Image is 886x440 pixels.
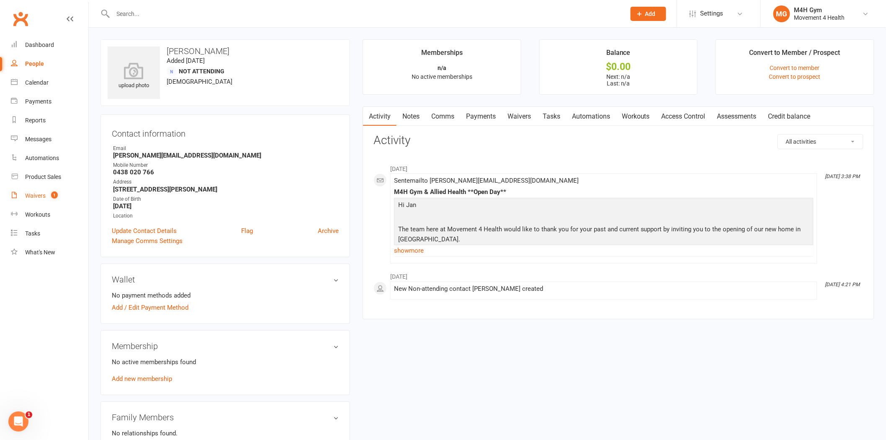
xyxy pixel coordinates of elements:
[108,47,343,56] h3: [PERSON_NAME]
[8,412,28,432] iframe: Intercom live chat
[113,168,339,176] strong: 0438 020 766
[318,226,339,236] a: Archive
[394,245,814,256] a: show more
[25,211,50,218] div: Workouts
[11,36,88,54] a: Dashboard
[396,200,811,212] p: Hi Jan
[112,342,339,351] h3: Membership
[25,155,59,161] div: Automations
[113,212,339,220] div: Location
[373,134,863,147] h3: Activity
[112,226,177,236] a: Update Contact Details
[11,205,88,224] a: Workouts
[701,4,724,23] span: Settings
[112,126,339,138] h3: Contact information
[438,65,446,71] strong: n/a
[825,173,860,179] i: [DATE] 3:38 PM
[113,202,339,210] strong: [DATE]
[363,107,397,126] a: Activity
[502,107,537,126] a: Waivers
[631,7,666,21] button: Add
[773,5,790,22] div: MG
[112,275,339,284] h3: Wallet
[762,107,816,126] a: Credit balance
[547,62,690,71] div: $0.00
[25,230,40,237] div: Tasks
[113,161,339,169] div: Mobile Number
[111,8,620,20] input: Search...
[412,73,472,80] span: No active memberships
[566,107,616,126] a: Automations
[112,428,339,438] p: No relationships found.
[25,117,46,124] div: Reports
[394,285,814,292] div: New Non-attending contact [PERSON_NAME] created
[112,236,183,246] a: Manage Comms Settings
[373,268,863,281] li: [DATE]
[537,107,566,126] a: Tasks
[113,186,339,193] strong: [STREET_ADDRESS][PERSON_NAME]
[711,107,762,126] a: Assessments
[113,178,339,186] div: Address
[167,57,205,65] time: Added [DATE]
[25,136,52,142] div: Messages
[547,73,690,87] p: Next: n/a Last: n/a
[11,130,88,149] a: Messages
[241,226,253,236] a: Flag
[11,111,88,130] a: Reports
[179,68,224,75] span: Not Attending
[25,79,49,86] div: Calendar
[113,195,339,203] div: Date of Birth
[11,73,88,92] a: Calendar
[112,303,188,313] a: Add / Edit Payment Method
[25,173,61,180] div: Product Sales
[425,107,460,126] a: Comms
[25,60,44,67] div: People
[10,8,31,29] a: Clubworx
[11,168,88,186] a: Product Sales
[656,107,711,126] a: Access Control
[108,62,160,90] div: upload photo
[11,54,88,73] a: People
[394,189,814,196] div: M4H Gym & Allied Health **Open Day**
[25,192,46,199] div: Waivers
[11,224,88,243] a: Tasks
[167,78,232,85] span: [DEMOGRAPHIC_DATA]
[113,152,339,159] strong: [PERSON_NAME][EMAIL_ADDRESS][DOMAIN_NAME]
[25,98,52,105] div: Payments
[794,6,845,14] div: M4H Gym
[394,177,579,184] span: Sent email to [PERSON_NAME][EMAIL_ADDRESS][DOMAIN_NAME]
[749,47,840,62] div: Convert to Member / Prospect
[645,10,656,17] span: Add
[396,224,811,246] p: The team here at Movement 4 Health would like to thank you for your past and current support by i...
[794,14,845,21] div: Movement 4 Health
[421,47,463,62] div: Memberships
[460,107,502,126] a: Payments
[26,412,32,418] span: 1
[11,243,88,262] a: What's New
[11,186,88,205] a: Waivers 1
[112,290,339,300] li: No payment methods added
[606,47,631,62] div: Balance
[770,65,820,71] a: Convert to member
[112,357,339,367] p: No active memberships found
[51,192,58,199] span: 1
[616,107,656,126] a: Workouts
[825,282,860,287] i: [DATE] 4:21 PM
[11,149,88,168] a: Automations
[397,107,425,126] a: Notes
[113,145,339,153] div: Email
[373,160,863,173] li: [DATE]
[769,73,821,80] a: Convert to prospect
[25,41,54,48] div: Dashboard
[11,92,88,111] a: Payments
[25,249,55,256] div: What's New
[112,375,172,383] a: Add new membership
[112,413,339,422] h3: Family Members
